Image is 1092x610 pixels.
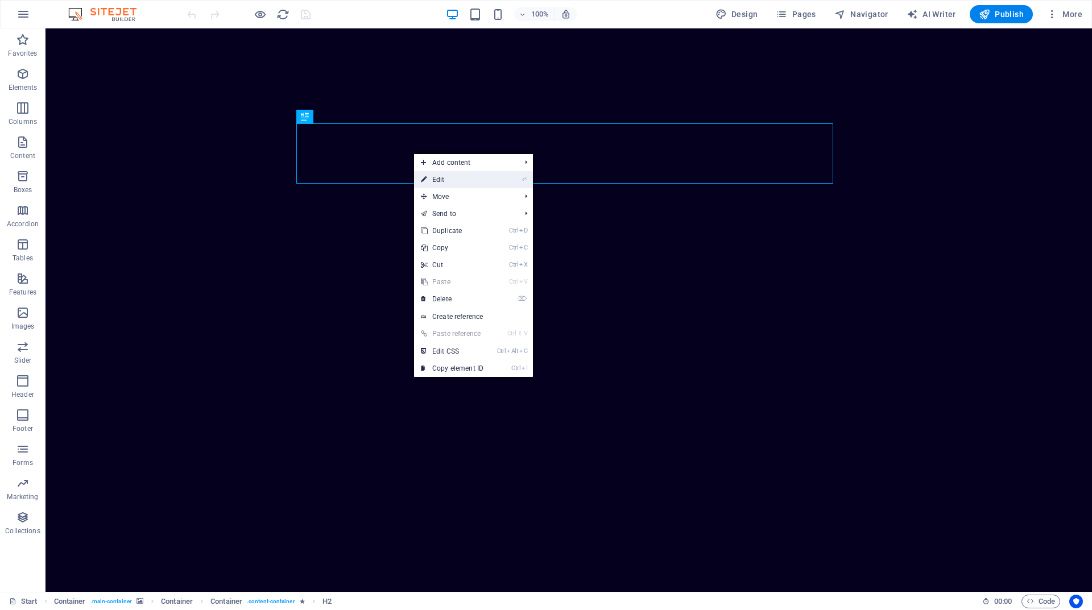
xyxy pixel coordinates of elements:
span: Design [715,9,758,20]
p: Tables [13,254,33,263]
p: Content [10,151,35,160]
p: Footer [13,424,33,433]
p: Marketing [7,492,38,501]
i: I [522,364,527,372]
button: Usercentrics [1069,595,1083,608]
i: C [519,244,527,251]
i: On resize automatically adjust zoom level to fit chosen device. [561,9,571,19]
i: ⏎ [522,176,527,183]
span: Navigator [834,9,888,20]
button: More [1042,5,1087,23]
p: Boxes [14,185,32,194]
p: Images [11,322,35,331]
h6: Session time [982,595,1012,608]
span: Move [414,188,516,205]
button: reload [276,7,289,21]
i: C [519,347,527,355]
button: AI Writer [902,5,961,23]
span: Click to select. Double-click to edit [54,595,86,608]
span: Add content [414,154,516,171]
i: X [519,261,527,268]
img: Editor Logo [65,7,151,21]
i: ⌦ [518,295,527,302]
i: Ctrl [509,244,518,251]
a: Click to cancel selection. Double-click to open Pages [9,595,38,608]
i: Element contains an animation [300,598,305,604]
button: 100% [514,7,555,21]
p: Forms [13,458,33,467]
span: Pages [776,9,816,20]
span: More [1046,9,1082,20]
span: Click to select. Double-click to edit [322,595,332,608]
i: Ctrl [497,347,506,355]
span: Click to select. Double-click to edit [210,595,242,608]
span: Click to select. Double-click to edit [161,595,193,608]
i: Alt [507,347,518,355]
a: Send to [414,205,516,222]
span: : [1002,597,1004,605]
span: 00 00 [994,595,1012,608]
p: Collections [5,526,40,536]
i: Ctrl [507,330,516,337]
button: Navigator [830,5,893,23]
h6: 100% [531,7,549,21]
a: CtrlVPaste [414,273,490,291]
i: Ctrl [509,227,518,234]
p: Columns [9,117,37,126]
p: Slider [14,356,32,365]
button: Click here to leave preview mode and continue editing [253,7,267,21]
a: CtrlCCopy [414,239,490,256]
p: Favorites [8,49,37,58]
p: Header [11,390,34,399]
span: Publish [979,9,1024,20]
button: Code [1021,595,1060,608]
a: CtrlAltCEdit CSS [414,343,490,360]
a: CtrlXCut [414,256,490,273]
i: V [519,278,527,285]
span: . main-container [90,595,132,608]
p: Accordion [7,219,39,229]
i: Ctrl [509,261,518,268]
span: AI Writer [907,9,956,20]
a: ⌦Delete [414,291,490,308]
button: Publish [970,5,1033,23]
i: Ctrl [509,278,518,285]
button: Design [711,5,763,23]
i: D [519,227,527,234]
i: Reload page [276,8,289,21]
a: ⏎Edit [414,171,490,188]
i: This element contains a background [136,598,143,604]
i: Ctrl [511,364,520,372]
p: Features [9,288,36,297]
span: . content-container [247,595,295,608]
button: Pages [771,5,820,23]
i: ⇧ [518,330,523,337]
span: Code [1027,595,1055,608]
a: CtrlDDuplicate [414,222,490,239]
a: Create reference [414,308,533,325]
a: CtrlICopy element ID [414,360,490,377]
a: Ctrl⇧VPaste reference [414,325,490,342]
i: V [524,330,527,337]
p: Elements [9,83,38,92]
nav: breadcrumb [54,595,332,608]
